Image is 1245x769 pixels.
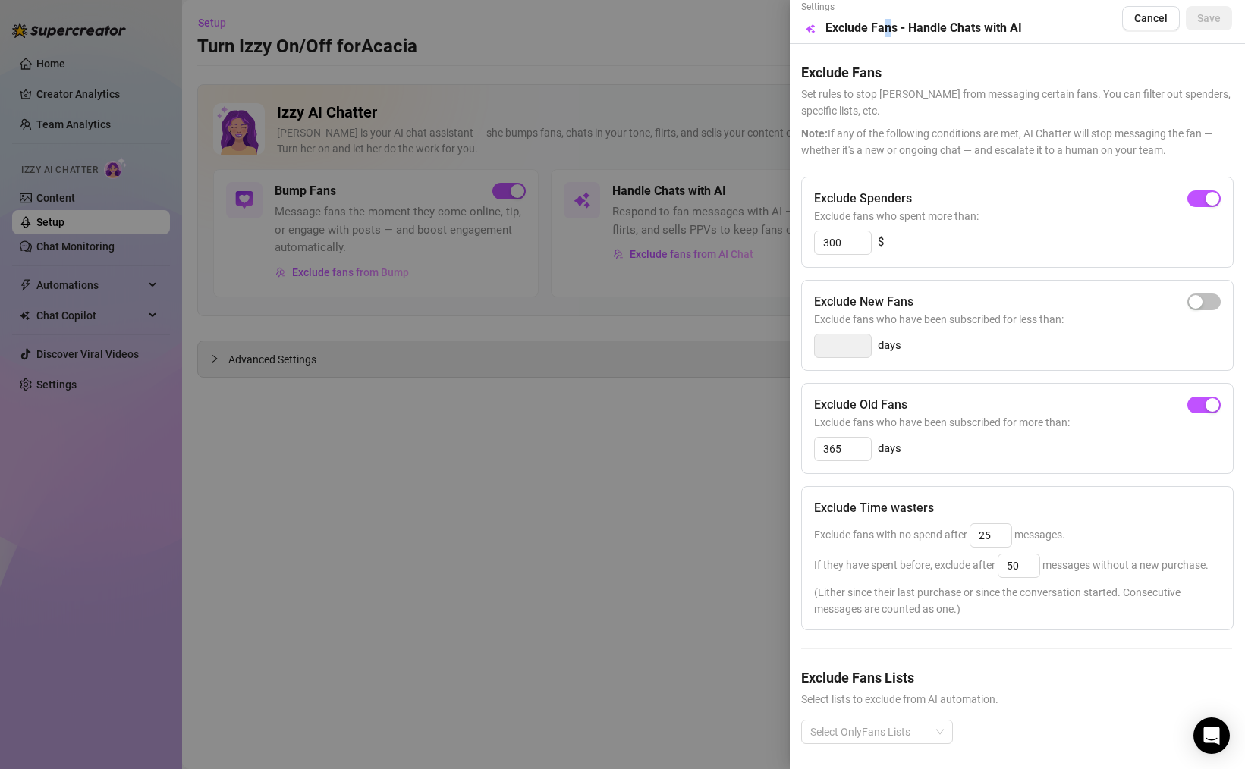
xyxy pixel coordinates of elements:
[814,559,1209,571] span: If they have spent before, exclude after messages without a new purchase.
[814,499,934,517] h5: Exclude Time wasters
[801,127,828,140] span: Note:
[814,414,1221,431] span: Exclude fans who have been subscribed for more than:
[1122,6,1180,30] button: Cancel
[814,396,907,414] h5: Exclude Old Fans
[801,667,1232,688] h5: Exclude Fans Lists
[801,86,1232,119] span: Set rules to stop [PERSON_NAME] from messaging certain fans. You can filter out spenders, specifi...
[814,529,1065,541] span: Exclude fans with no spend after messages.
[878,234,884,252] span: $
[814,190,912,208] h5: Exclude Spenders
[878,337,901,355] span: days
[801,691,1232,708] span: Select lists to exclude from AI automation.
[814,293,913,311] h5: Exclude New Fans
[801,62,1232,83] h5: Exclude Fans
[814,584,1221,617] span: (Either since their last purchase or since the conversation started. Consecutive messages are cou...
[1193,717,1230,754] div: Open Intercom Messenger
[878,440,901,458] span: days
[814,311,1221,328] span: Exclude fans who have been subscribed for less than:
[1186,6,1232,30] button: Save
[814,208,1221,224] span: Exclude fans who spent more than:
[1134,12,1168,24] span: Cancel
[801,125,1232,159] span: If any of the following conditions are met, AI Chatter will stop messaging the fan — whether it's...
[825,19,1022,37] h5: Exclude Fans - Handle Chats with AI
